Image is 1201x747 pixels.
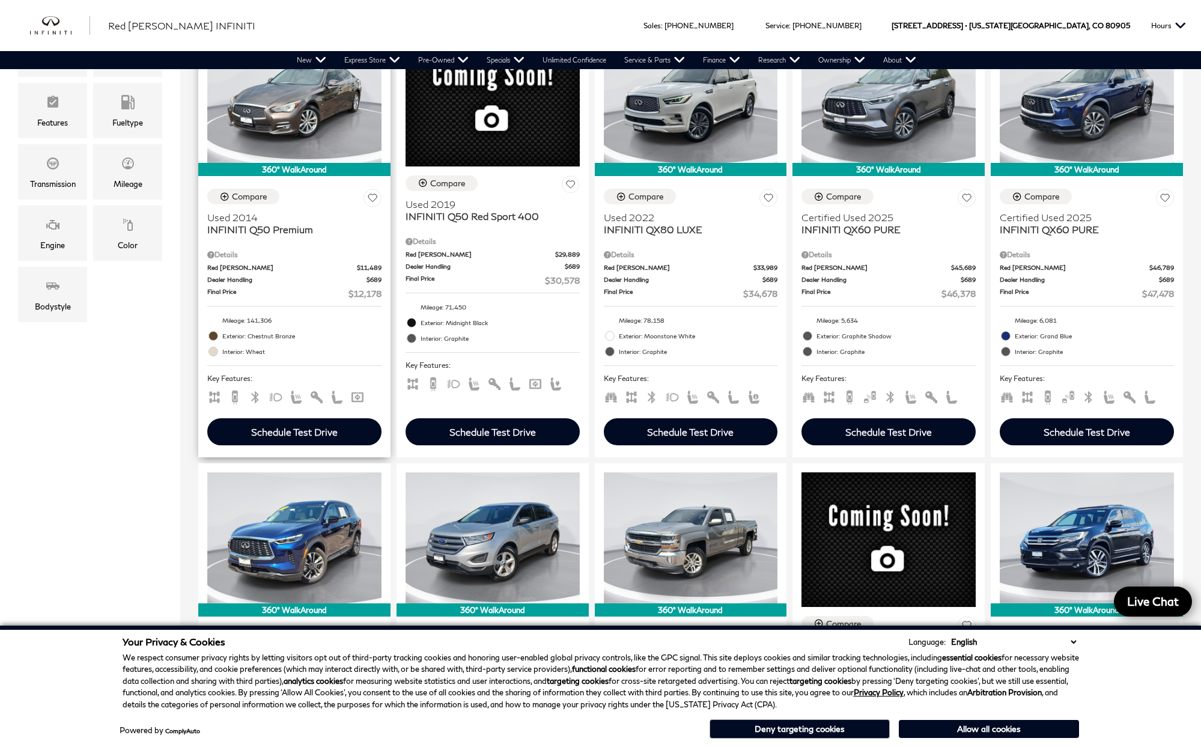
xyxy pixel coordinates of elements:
[508,378,522,387] span: Leather Seats
[269,391,283,400] span: Fog Lights
[765,21,789,30] span: Service
[430,178,466,189] div: Compare
[348,287,382,300] span: $12,178
[528,378,543,387] span: Navigation Sys
[801,287,941,300] span: Final Price
[406,236,580,247] div: Pricing Details - INFINITI Q50 Red Sport 400
[406,274,580,287] a: Final Price $30,578
[908,638,946,646] div: Language:
[289,391,303,400] span: Heated Seats
[46,215,60,239] span: Engine
[604,472,778,603] img: 2017 Chevrolet Silverado 1500 LT
[1142,287,1174,300] span: $47,478
[207,189,279,204] button: Compare Vehicle
[1149,263,1174,272] span: $46,789
[30,177,76,191] div: Transmission
[628,191,664,202] div: Compare
[789,21,791,30] span: :
[207,212,382,236] a: Used 2014INFINITI Q50 Premium
[604,224,769,236] span: INFINITI QX80 LUXE
[207,313,382,328] li: Mileage: 141,306
[108,19,255,33] a: Red [PERSON_NAME] INFINITI
[883,391,898,400] span: Bluetooth
[826,191,862,202] div: Compare
[747,391,761,400] span: Memory Seats
[406,250,580,259] a: Red [PERSON_NAME] $29,889
[801,616,874,632] button: Compare Vehicle
[207,263,357,272] span: Red [PERSON_NAME]
[619,330,778,342] span: Exterior: Moonstone White
[604,263,778,272] a: Red [PERSON_NAME] $33,989
[604,189,676,204] button: Compare Vehicle
[801,224,967,236] span: INFINITI QX60 PURE
[604,212,778,236] a: Used 2022INFINITI QX80 LUXE
[991,603,1183,617] div: 360° WalkAround
[753,263,777,272] span: $33,989
[207,212,372,224] span: Used 2014
[1000,189,1072,204] button: Compare Vehicle
[686,391,700,400] span: Heated Seats
[826,618,862,629] div: Compare
[604,372,778,385] span: Key Features :
[18,83,87,138] div: FeaturesFeatures
[112,116,143,129] div: Fueltype
[863,391,877,400] span: Blind Spot Monitor
[207,275,382,284] a: Dealer Handling $689
[801,212,976,236] a: Certified Used 2025INFINITI QX60 PURE
[1143,391,1157,400] span: Leather Seats
[1061,391,1075,400] span: Blind Spot Monitor
[1024,191,1060,202] div: Compare
[406,274,545,287] span: Final Price
[595,603,787,617] div: 360° WalkAround
[645,391,659,400] span: Bluetooth
[801,263,951,272] span: Red [PERSON_NAME]
[446,378,461,387] span: Fog Lights
[288,51,925,69] nav: Main Navigation
[207,287,348,300] span: Final Price
[1000,249,1174,260] div: Pricing Details - INFINITI QX60 PURE
[18,267,87,322] div: BodystyleBodystyle
[565,262,580,271] span: $689
[842,391,857,400] span: Backup Camera
[1114,587,1192,617] a: Live Chat
[93,83,162,138] div: FueltypeFueltype
[198,603,391,617] div: 360° WalkAround
[604,287,778,300] a: Final Price $34,678
[951,263,976,272] span: $45,689
[1020,391,1035,400] span: AWD
[1000,287,1142,300] span: Final Price
[330,391,344,400] span: Leather Seats
[406,175,478,191] button: Compare Vehicle
[123,636,225,647] span: Your Privacy & Cookies
[967,688,1042,697] strong: Arbitration Provision
[706,391,720,400] span: Keyless Entry
[121,215,135,239] span: Color
[572,664,636,674] strong: functional cookies
[232,191,267,202] div: Compare
[397,603,589,617] div: 360° WalkAround
[350,391,365,400] span: Navigation Sys
[801,249,976,260] div: Pricing Details - INFINITI QX60 PURE
[35,300,71,313] div: Bodystyle
[207,275,366,284] span: Dealer Handling
[40,239,65,252] div: Engine
[406,299,580,315] li: Mileage: 71,450
[406,472,580,603] img: 2017 Ford Edge SE
[604,418,778,445] div: Schedule Test Drive - INFINITI QX80 LUXE
[547,676,609,686] strong: targeting cookies
[207,391,222,400] span: AWD
[643,21,661,30] span: Sales
[822,391,836,400] span: AWD
[845,426,932,438] div: Schedule Test Drive
[1122,391,1137,400] span: Keyless Entry
[1000,418,1174,445] div: Schedule Test Drive - INFINITI QX60 PURE
[118,239,138,252] div: Color
[46,92,60,116] span: Features
[792,163,985,176] div: 360° WalkAround
[604,249,778,260] div: Pricing Details - INFINITI QX80 LUXE
[207,372,382,385] span: Key Features :
[661,21,663,30] span: :
[1000,224,1165,236] span: INFINITI QX60 PURE
[406,378,420,387] span: AWD
[1102,391,1116,400] span: Heated Seats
